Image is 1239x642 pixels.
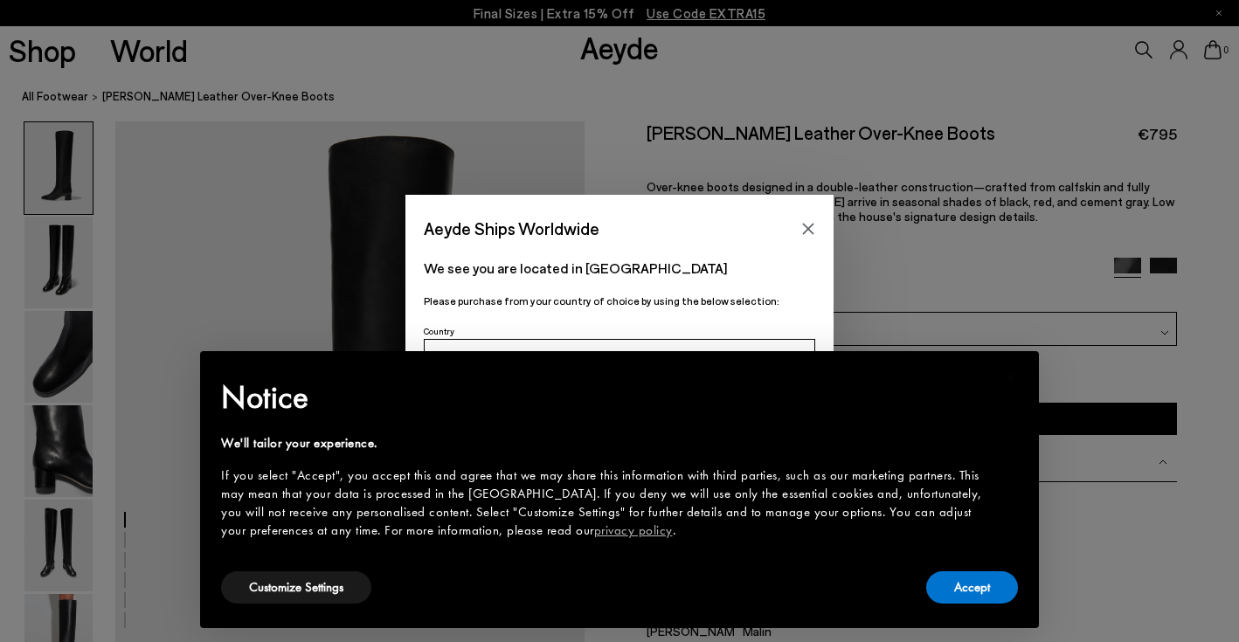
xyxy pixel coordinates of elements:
span: × [1006,363,1017,390]
button: Accept [926,571,1018,604]
span: Country [424,326,454,336]
h2: Notice [221,375,990,420]
button: Close [795,216,821,242]
button: Customize Settings [221,571,371,604]
p: We see you are located in [GEOGRAPHIC_DATA] [424,258,815,279]
div: If you select "Accept", you accept this and agree that we may share this information with third p... [221,466,990,540]
span: Aeyde Ships Worldwide [424,213,599,244]
button: Close this notice [990,356,1032,398]
a: privacy policy [594,521,673,539]
div: We'll tailor your experience. [221,434,990,452]
p: Please purchase from your country of choice by using the below selection: [424,293,815,309]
